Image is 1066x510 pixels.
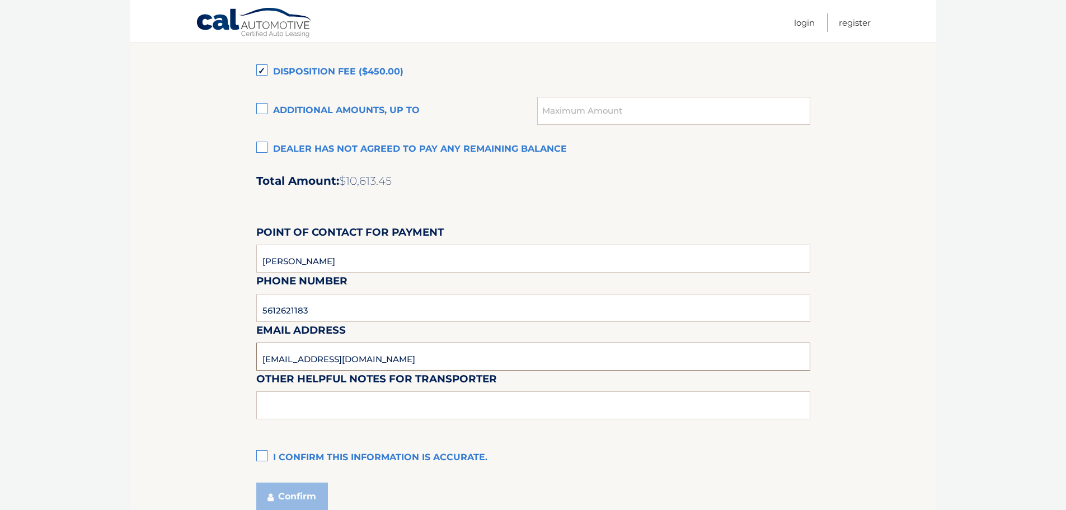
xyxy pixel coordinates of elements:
a: Cal Automotive [196,7,313,40]
label: Disposition Fee ($450.00) [256,61,810,83]
a: Login [794,13,815,32]
label: Dealer has not agreed to pay any remaining balance [256,138,810,161]
input: Maximum Amount [537,97,810,125]
label: Point of Contact for Payment [256,224,444,245]
span: $10,613.45 [339,174,392,188]
h2: Total Amount: [256,174,810,188]
label: Additional amounts, up to [256,100,538,122]
a: Register [839,13,871,32]
label: I confirm this information is accurate. [256,447,810,469]
label: Email Address [256,322,346,343]
label: Other helpful notes for transporter [256,371,497,391]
